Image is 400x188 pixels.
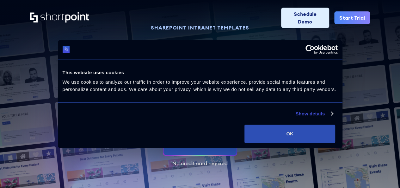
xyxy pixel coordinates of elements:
[282,45,338,54] a: Usercentrics Cookiebot - opens in a new window
[334,11,370,24] a: Start Trial
[63,69,338,76] div: This website uses cookies
[281,8,329,28] a: Schedule Demo
[286,114,400,188] iframe: Chat Widget
[63,46,70,53] img: logo
[30,161,370,166] div: No credit card required
[30,12,89,23] a: Home
[52,40,348,107] h2: Design stunning SharePoint pages in minutes - no code, no hassle
[244,125,335,143] button: OK
[63,79,336,92] span: We use cookies to analyze our traffic in order to improve your website experience, provide social...
[52,112,348,122] p: Trusted by teams at NASA, Samsung and 1,500+ companies
[295,110,333,118] a: Show details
